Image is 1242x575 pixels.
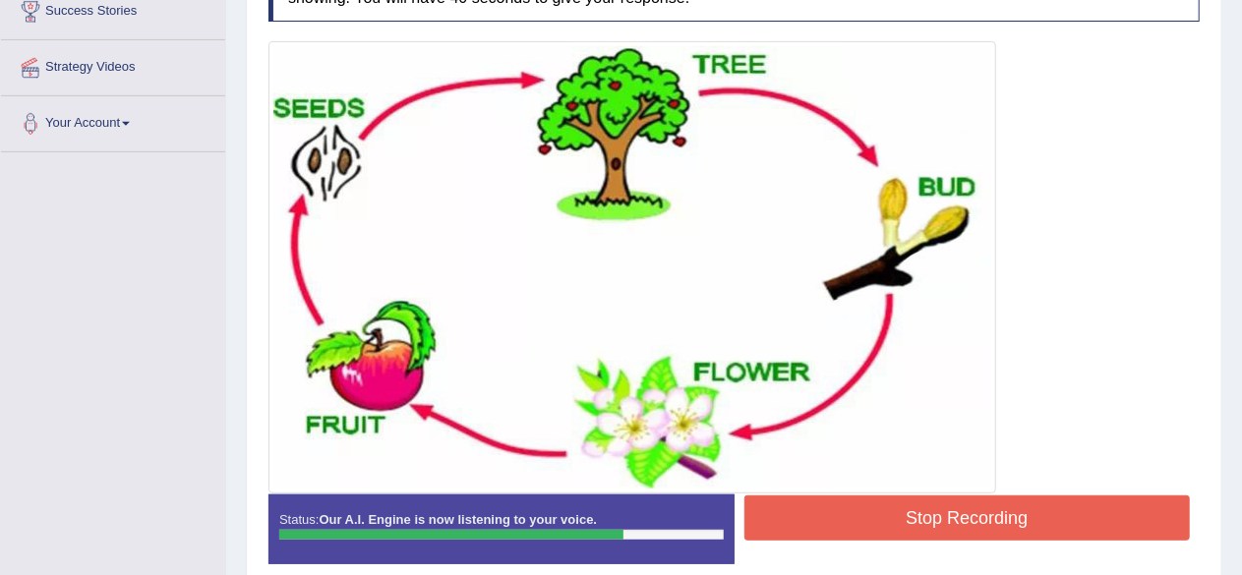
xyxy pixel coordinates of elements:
div: Status: [268,494,735,563]
a: Your Account [1,96,225,145]
strong: Our A.I. Engine is now listening to your voice. [319,512,597,527]
a: Strategy Videos [1,40,225,89]
button: Stop Recording [744,495,1191,541]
